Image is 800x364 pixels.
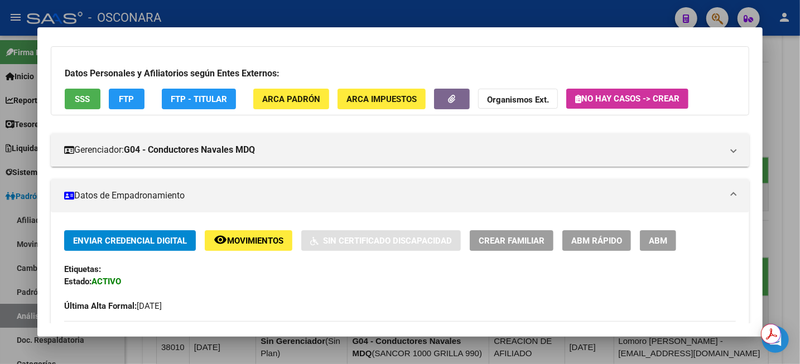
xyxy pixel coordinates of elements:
button: ABM [640,230,676,251]
button: FTP - Titular [162,89,236,109]
span: ABM [649,236,667,246]
button: SSS [65,89,100,109]
h3: Datos Personales y Afiliatorios según Entes Externos: [65,67,735,80]
mat-expansion-panel-header: Datos de Empadronamiento [51,179,749,212]
span: Enviar Credencial Digital [73,236,187,246]
span: SSS [75,94,90,104]
span: FTP - Titular [171,94,227,104]
span: Crear Familiar [479,236,544,246]
strong: Organismos Ext. [487,95,549,105]
span: Movimientos [227,236,283,246]
button: Movimientos [205,230,292,251]
button: ARCA Impuestos [338,89,426,109]
span: Sin Certificado Discapacidad [323,236,452,246]
button: Organismos Ext. [478,89,558,109]
strong: Estado: [64,276,91,287]
button: ARCA Padrón [253,89,329,109]
mat-panel-title: Datos de Empadronamiento [64,189,722,202]
button: Crear Familiar [470,230,553,251]
span: ARCA Impuestos [346,94,417,104]
button: Sin Certificado Discapacidad [301,230,461,251]
strong: ACTIVO [91,276,121,287]
button: No hay casos -> Crear [566,89,688,109]
strong: G04 - Conductores Navales MDQ [124,143,255,157]
span: ABM Rápido [571,236,622,246]
span: ARCA Padrón [262,94,320,104]
button: FTP [109,89,144,109]
mat-expansion-panel-header: Gerenciador:G04 - Conductores Navales MDQ [51,133,749,167]
strong: Etiquetas: [64,264,101,274]
button: Enviar Credencial Digital [64,230,196,251]
span: No hay casos -> Crear [575,94,679,104]
span: [DATE] [64,301,162,311]
button: ABM Rápido [562,230,631,251]
mat-panel-title: Gerenciador: [64,143,722,157]
strong: Última Alta Formal: [64,301,137,311]
mat-icon: remove_red_eye [214,233,227,246]
span: FTP [119,94,134,104]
